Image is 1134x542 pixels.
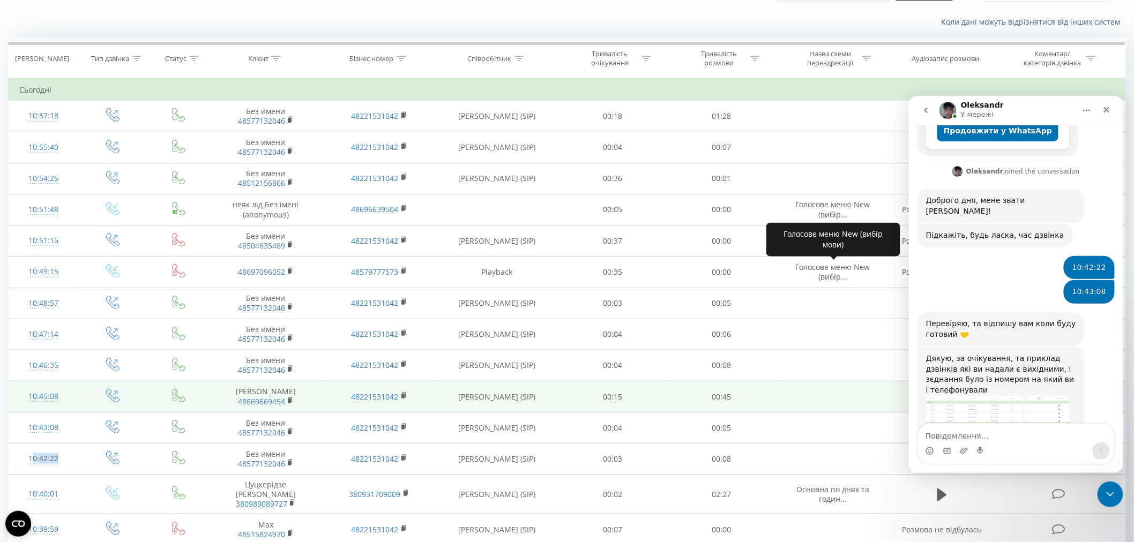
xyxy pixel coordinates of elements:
[19,324,68,345] div: 10:47:14
[774,229,893,250] div: Голосове меню New (вибір мови)
[667,163,777,194] td: 00:01
[436,163,558,194] td: [PERSON_NAME] (SIP)
[796,262,870,282] span: Голосове меню New (вибір...
[19,293,68,314] div: 10:48:57
[558,101,667,132] td: 00:18
[238,529,285,539] a: 48515824970
[558,132,667,163] td: 00:04
[468,54,512,63] div: Співробітник
[667,194,777,225] td: 00:00
[436,101,558,132] td: [PERSON_NAME] (SIP)
[942,17,1126,27] a: Коли дані можуть відрізнятися вiд інших систем
[352,329,399,339] a: 48221531042
[667,443,777,475] td: 00:08
[349,489,401,499] a: 380931709009
[909,96,1123,473] iframe: Intercom live chat
[352,142,399,152] a: 48221531042
[19,137,68,158] div: 10:55:40
[209,443,323,475] td: Без имени
[209,319,323,350] td: Без имени
[238,427,285,438] a: 48577132046
[912,54,980,63] div: Аудіозапис розмови
[558,225,667,257] td: 00:37
[19,484,68,505] div: 10:40:01
[238,396,285,406] a: 48669669454
[209,163,323,194] td: Без имени
[667,475,777,514] td: 02:27
[558,350,667,381] td: 00:04
[436,412,558,443] td: [PERSON_NAME] (SIP)
[436,132,558,163] td: [PERSON_NAME] (SIP)
[248,54,268,63] div: Клієнт
[209,225,323,257] td: Без имени
[238,178,285,188] a: 48512156866
[209,194,323,225] td: неяк лід Без імені (anonymous)
[352,392,399,402] a: 48221531042
[558,257,667,288] td: 00:35
[352,360,399,370] a: 48221531042
[19,168,68,189] div: 10:54:25
[352,267,399,277] a: 48579777573
[19,448,68,469] div: 10:42:22
[236,499,287,509] a: 380989089727
[238,365,285,375] a: 48577132046
[667,381,777,412] td: 00:45
[209,288,323,319] td: Без имени
[350,54,394,63] div: Бізнес номер
[581,49,639,67] div: Тривалість очікування
[238,303,285,313] a: 48577132046
[209,381,323,412] td: [PERSON_NAME]
[558,381,667,412] td: 00:15
[436,257,558,288] td: Playback
[238,116,285,126] a: 48577132046
[667,319,777,350] td: 00:06
[238,267,285,277] a: 48697096052
[667,412,777,443] td: 00:05
[558,194,667,225] td: 00:05
[352,111,399,121] a: 48221531042
[238,240,285,251] a: 48504635489
[352,204,399,214] a: 48696639504
[352,173,399,183] a: 48221531042
[796,484,869,504] span: Основна по днях та годин...
[19,386,68,407] div: 10:45:08
[558,163,667,194] td: 00:36
[436,225,558,257] td: [PERSON_NAME] (SIP)
[209,101,323,132] td: Без имени
[436,381,558,412] td: [PERSON_NAME] (SIP)
[667,101,777,132] td: 01:28
[165,54,186,63] div: Статус
[667,257,777,288] td: 00:00
[15,54,69,63] div: [PERSON_NAME]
